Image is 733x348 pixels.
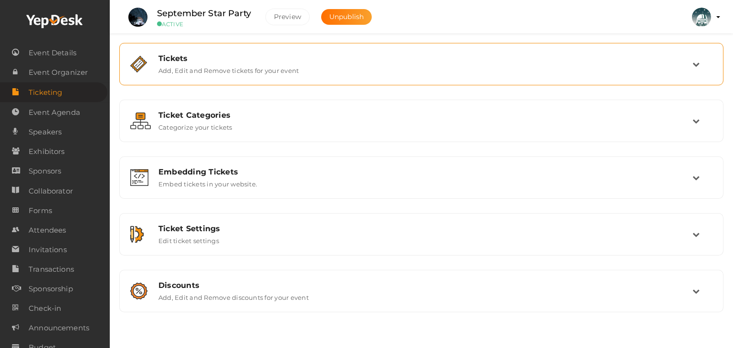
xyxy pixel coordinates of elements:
[158,63,299,74] label: Add, Edit and Remove tickets for your event
[125,237,718,246] a: Ticket Settings Edit ticket settings
[29,123,62,142] span: Speakers
[128,8,147,27] img: 7MAUYWPU_small.jpeg
[29,142,64,161] span: Exhibitors
[29,201,52,220] span: Forms
[130,226,144,243] img: setting.svg
[157,20,251,28] small: ACTIVE
[321,9,372,25] button: Unpublish
[157,7,251,20] label: September Star Party
[158,176,257,188] label: Embed tickets in your website.
[125,67,718,76] a: Tickets Add, Edit and Remove tickets for your event
[158,120,232,131] label: Categorize your tickets
[29,43,76,62] span: Event Details
[29,299,61,318] span: Check-in
[125,124,718,133] a: Ticket Categories Categorize your tickets
[158,224,692,233] div: Ticket Settings
[265,9,310,25] button: Preview
[29,260,74,279] span: Transactions
[158,167,692,176] div: Embedding Tickets
[29,182,73,201] span: Collaborator
[158,290,309,301] label: Add, Edit and Remove discounts for your event
[29,63,88,82] span: Event Organizer
[29,221,66,240] span: Attendees
[29,240,67,259] span: Invitations
[130,169,148,186] img: embed.svg
[158,111,692,120] div: Ticket Categories
[29,103,80,122] span: Event Agenda
[29,318,89,338] span: Announcements
[130,56,147,72] img: ticket.svg
[125,294,718,303] a: Discounts Add, Edit and Remove discounts for your event
[158,233,219,245] label: Edit ticket settings
[130,283,147,299] img: promotions.svg
[29,83,62,102] span: Ticketing
[692,8,711,27] img: KH323LD6_small.jpeg
[29,162,61,181] span: Sponsors
[29,279,73,298] span: Sponsorship
[158,54,692,63] div: Tickets
[158,281,692,290] div: Discounts
[130,113,151,129] img: grouping.svg
[329,12,364,21] span: Unpublish
[125,181,718,190] a: Embedding Tickets Embed tickets in your website.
